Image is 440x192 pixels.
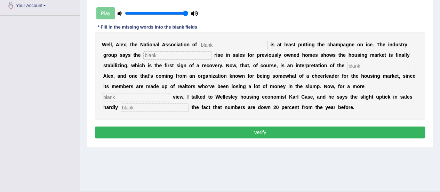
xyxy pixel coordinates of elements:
b: s [150,73,153,79]
b: e [302,63,304,68]
b: n [324,63,327,68]
b: c [207,63,209,68]
b: d [123,73,126,79]
b: h [156,63,159,68]
b: w [131,63,135,68]
b: f [248,52,249,58]
b: r [309,63,311,68]
b: n [192,73,195,79]
b: s [103,63,106,68]
b: o [321,63,324,68]
b: f [333,63,334,68]
b: a [145,73,147,79]
b: s [233,52,235,58]
b: f [165,63,166,68]
b: t [314,63,315,68]
input: blank [121,103,189,112]
b: i [166,63,168,68]
b: o [326,52,329,58]
b: o [159,73,162,79]
b: ’ [149,73,150,79]
b: n [224,73,227,79]
b: f [176,73,177,79]
b: h [348,52,351,58]
b: s [168,42,171,47]
b: a [401,52,404,58]
b: o [269,52,272,58]
input: blank [200,41,268,49]
b: e [159,63,162,68]
b: o [249,73,252,79]
b: w [287,52,291,58]
b: i [320,63,321,68]
b: e [342,63,344,68]
b: a [107,63,110,68]
b: r [167,63,169,68]
b: s [291,42,294,47]
b: o [149,42,152,47]
b: t [172,63,174,68]
b: s [120,52,122,58]
b: s [169,63,172,68]
b: r [106,52,108,58]
b: u [271,52,274,58]
b: a [235,52,238,58]
b: y [279,52,281,58]
b: N [226,63,229,68]
b: n [297,63,300,68]
b: o [189,63,192,68]
b: a [215,73,218,79]
b: , [127,63,128,68]
b: i [307,42,309,47]
b: h [339,63,342,68]
b: t [147,73,149,79]
b: s [272,42,274,47]
b: h [142,73,145,79]
b: e [382,52,384,58]
b: k [229,73,232,79]
b: e [108,73,111,79]
b: e [311,63,314,68]
b: h [135,63,138,68]
b: o [249,52,252,58]
b: c [261,63,263,68]
b: o [129,73,132,79]
b: v [212,63,215,68]
b: i [366,42,367,47]
b: m [161,73,166,79]
b: a [178,42,181,47]
b: i [113,63,115,68]
b: w [329,52,333,58]
input: blank [347,62,415,70]
b: i [148,63,149,68]
b: p [114,52,117,58]
b: a [122,52,125,58]
b: t [337,63,339,68]
b: n [121,63,124,68]
b: m [182,73,186,79]
b: t [306,42,307,47]
b: r [202,63,203,68]
b: i [166,73,167,79]
b: a [374,52,377,58]
b: n [132,73,135,79]
b: i [182,42,184,47]
b: o [357,42,360,47]
b: b [110,63,113,68]
b: e [322,42,325,47]
b: n [167,73,170,79]
b: m [370,52,374,58]
b: f [195,42,197,47]
b: e [138,52,141,58]
b: s [333,52,336,58]
b: u [395,42,398,47]
b: h [132,42,135,47]
b: a [206,73,208,79]
b: e [262,52,264,58]
b: x [111,73,113,79]
b: o [230,63,233,68]
b: i [219,73,221,79]
b: f [395,52,397,58]
b: e [135,73,137,79]
b: r [402,42,404,47]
